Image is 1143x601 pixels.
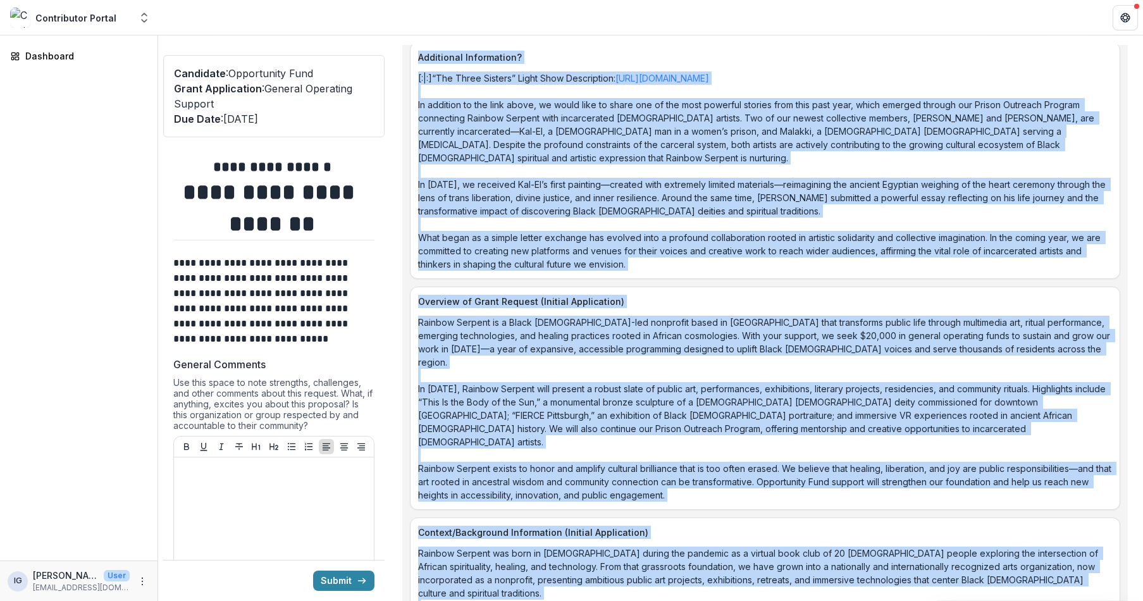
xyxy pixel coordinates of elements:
[35,11,116,25] div: Contributor Portal
[173,377,374,436] div: Use this space to note strengths, challenges, and other comments about this request. What, if any...
[615,73,709,84] a: [URL][DOMAIN_NAME]
[1113,5,1138,30] button: Get Help
[135,5,153,30] button: Open entity switcher
[232,439,247,454] button: Strike
[174,82,262,95] span: Grant Application
[174,81,374,111] p: : General Operating Support
[337,439,352,454] button: Align Center
[354,439,369,454] button: Align Right
[301,439,316,454] button: Ordered List
[173,357,266,372] p: General Comments
[174,113,221,125] span: Due Date
[14,577,22,585] div: Idy Goodman
[249,439,264,454] button: Heading 1
[179,439,194,454] button: Bold
[418,51,1107,64] p: Additional Information?
[33,582,130,593] p: [EMAIL_ADDRESS][DOMAIN_NAME]
[10,8,30,28] img: Contributor Portal
[25,49,142,63] div: Dashboard
[174,67,226,80] span: Candidate
[313,571,374,591] button: Submit
[135,574,150,589] button: More
[104,570,130,581] p: User
[33,569,99,582] p: [PERSON_NAME]
[418,71,1112,271] p: [:|:]“The Three Sisters” Light Show Description: In addition to the link above, we would like to ...
[214,439,229,454] button: Italicize
[418,316,1112,502] p: Rainbow Serpent is a Black [DEMOGRAPHIC_DATA]-led nonprofit based in [GEOGRAPHIC_DATA] that trans...
[418,526,1107,539] p: Context/Background Information (Initial Application)
[418,295,1107,308] p: Overview of Grant Request (Initial Application)
[266,439,281,454] button: Heading 2
[319,439,334,454] button: Align Left
[5,46,152,66] a: Dashboard
[196,439,211,454] button: Underline
[174,66,374,81] p: : Opportunity Fund
[174,111,374,127] p: : [DATE]
[284,439,299,454] button: Bullet List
